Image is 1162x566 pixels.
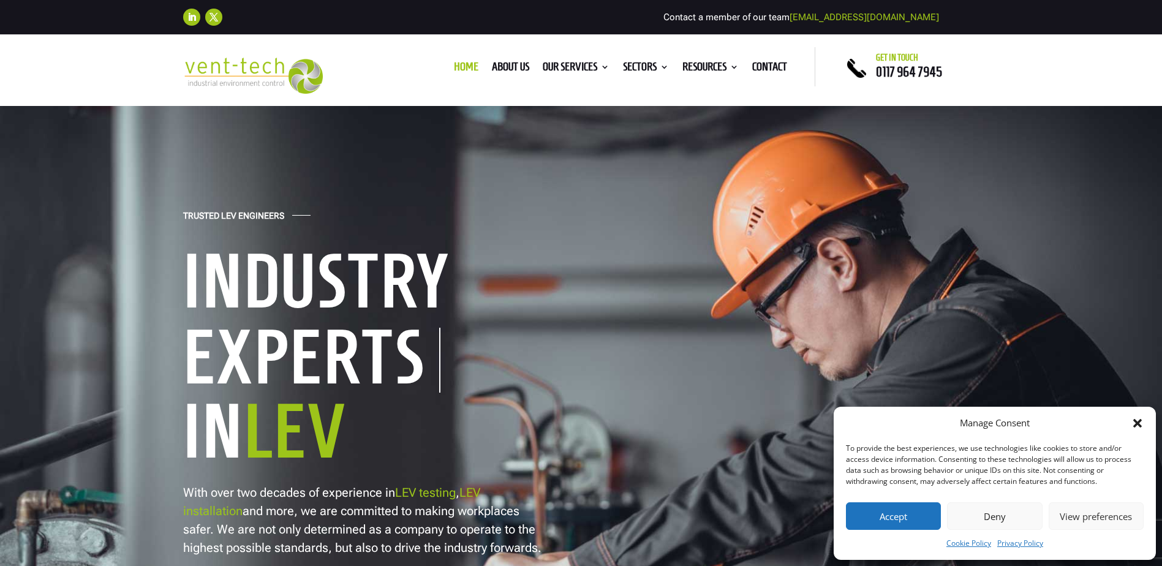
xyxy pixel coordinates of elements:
[623,62,669,76] a: Sectors
[543,62,609,76] a: Our Services
[752,62,787,76] a: Contact
[846,443,1142,487] div: To provide the best experiences, we use technologies like cookies to store and/or access device i...
[997,536,1043,551] a: Privacy Policy
[244,391,347,471] span: LEV
[876,64,942,79] a: 0117 964 7945
[682,62,739,76] a: Resources
[790,12,939,23] a: [EMAIL_ADDRESS][DOMAIN_NAME]
[205,9,222,26] a: Follow on X
[946,536,991,551] a: Cookie Policy
[454,62,478,76] a: Home
[183,211,284,227] h4: Trusted LEV Engineers
[395,485,456,500] a: LEV testing
[947,502,1042,530] button: Deny
[663,12,939,23] span: Contact a member of our team
[1131,417,1144,429] div: Close dialog
[1049,502,1144,530] button: View preferences
[183,393,563,476] h1: In
[183,9,200,26] a: Follow on LinkedIn
[960,416,1030,431] div: Manage Consent
[846,502,941,530] button: Accept
[183,483,545,557] p: With over two decades of experience in , and more, we are committed to making workplaces safer. W...
[183,58,323,94] img: 2023-09-27T08_35_16.549ZVENT-TECH---Clear-background
[876,53,918,62] span: Get in touch
[183,328,440,393] h1: Experts
[183,243,563,326] h1: Industry
[492,62,529,76] a: About us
